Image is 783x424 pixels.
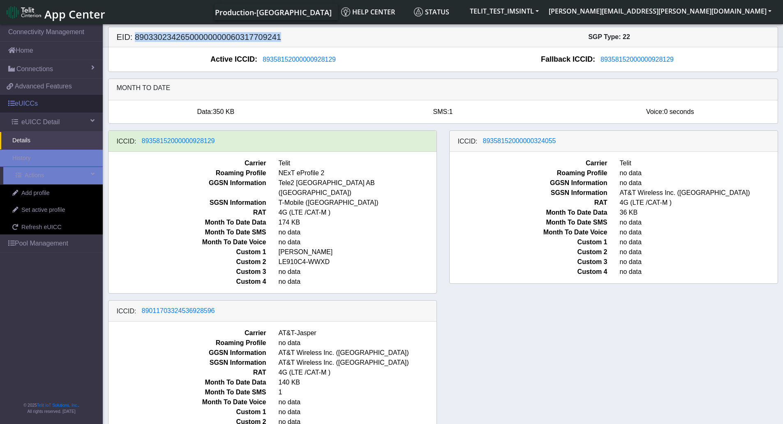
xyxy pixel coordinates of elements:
button: TELIT_TEST_IMSINTL [465,4,544,19]
h6: ICCID: [117,307,136,315]
span: 89358152000000928129 [263,56,336,63]
a: Telit IoT Solutions, Inc. [37,403,78,408]
h6: ICCID: [458,137,478,145]
span: Month To Date Voice [102,237,273,247]
span: Production-[GEOGRAPHIC_DATA] [215,7,332,17]
button: [PERSON_NAME][EMAIL_ADDRESS][PERSON_NAME][DOMAIN_NAME] [544,4,776,19]
span: 89011703324536928596 [142,307,215,314]
span: eUICC Detail [21,117,60,127]
span: no data [273,338,443,348]
span: no data [273,267,443,277]
span: RAT [102,208,273,218]
span: 350 KB [213,108,234,115]
span: Custom 3 [102,267,273,277]
span: 174 KB [273,218,443,227]
span: RAT [443,198,614,208]
span: AT&T Wireless Inc. ([GEOGRAPHIC_DATA]) [273,348,443,358]
span: Month To Date Data [443,208,614,218]
img: status.svg [414,7,423,16]
span: Custom 1 [443,237,614,247]
h5: EID: 89033023426500000000060317709241 [111,32,443,42]
span: Month To Date Voice [443,227,614,237]
span: Month To Date Data [102,218,273,227]
span: no data [273,227,443,237]
a: eUICC Detail [3,113,103,131]
span: Voice: [646,108,664,115]
span: Month To Date Voice [102,397,273,407]
span: Custom 1 [102,247,273,257]
button: 89358152000000324055 [478,136,561,146]
span: Help center [341,7,395,16]
a: Help center [338,4,411,20]
span: App Center [44,7,105,22]
span: Telit [273,158,443,168]
span: Advanced Features [15,81,72,91]
span: SMS: [433,108,449,115]
span: Custom 4 [102,277,273,287]
span: 1 [449,108,453,115]
span: Month To Date SMS [102,387,273,397]
span: GGSN Information [443,178,614,188]
span: Carrier [102,158,273,168]
span: 0 seconds [664,108,694,115]
span: SGP Type: 22 [588,33,630,40]
span: 1 [273,387,443,397]
span: [PERSON_NAME] [273,247,443,257]
span: SGSN Information [102,198,273,208]
h6: ICCID: [117,137,136,145]
span: SGSN Information [102,358,273,368]
span: LE910C4-WWXD [273,257,443,267]
span: Custom 2 [102,257,273,267]
span: Add profile [21,189,50,198]
span: Carrier [443,158,614,168]
span: Month To Date Data [102,378,273,387]
span: 89358152000000928129 [601,56,674,63]
span: Tele2 [GEOGRAPHIC_DATA] AB ([GEOGRAPHIC_DATA]) [273,178,443,198]
span: Custom 1 [102,407,273,417]
span: 4G (LTE /CAT-M ) [273,368,443,378]
span: Connections [16,64,53,74]
span: no data [273,407,443,417]
span: Roaming Profile [443,168,614,178]
span: NExT eProfile 2 [273,168,443,178]
span: 4G (LTE /CAT-M ) [273,208,443,218]
span: Month To Date SMS [443,218,614,227]
span: no data [273,237,443,247]
button: 89011703324536928596 [136,306,220,316]
span: GGSN Information [102,348,273,358]
img: knowledge.svg [341,7,350,16]
h6: Month to date [117,84,769,92]
span: SGSN Information [443,188,614,198]
span: Active ICCID: [210,54,257,65]
span: RAT [102,368,273,378]
span: 140 KB [273,378,443,387]
span: no data [273,277,443,287]
a: Status [411,4,465,20]
span: GGSN Information [102,178,273,198]
button: 89358152000000928129 [136,136,220,146]
a: App Center [7,3,104,21]
span: Actions [25,171,44,180]
span: Roaming Profile [102,168,273,178]
button: 89358152000000928129 [257,54,341,65]
span: Data: [197,108,212,115]
span: Custom 2 [443,247,614,257]
a: Your current platform instance [215,4,331,20]
span: AT&T Wireless Inc. ([GEOGRAPHIC_DATA]) [273,358,443,368]
span: Roaming Profile [102,338,273,348]
a: Actions [3,167,103,184]
img: logo-telit-cinterion-gw-new.png [7,6,41,19]
span: no data [273,397,443,407]
span: Carrier [102,328,273,338]
span: Month To Date SMS [102,227,273,237]
span: 89358152000000928129 [142,137,215,144]
span: AT&T-Jasper [273,328,443,338]
span: Custom 4 [443,267,614,277]
span: Fallback ICCID: [541,54,595,65]
span: Status [414,7,449,16]
span: T-Mobile ([GEOGRAPHIC_DATA]) [273,198,443,208]
button: 89358152000000928129 [595,54,679,65]
span: Refresh eUICC [21,223,62,232]
span: Set active profile [21,206,65,215]
span: Custom 3 [443,257,614,267]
